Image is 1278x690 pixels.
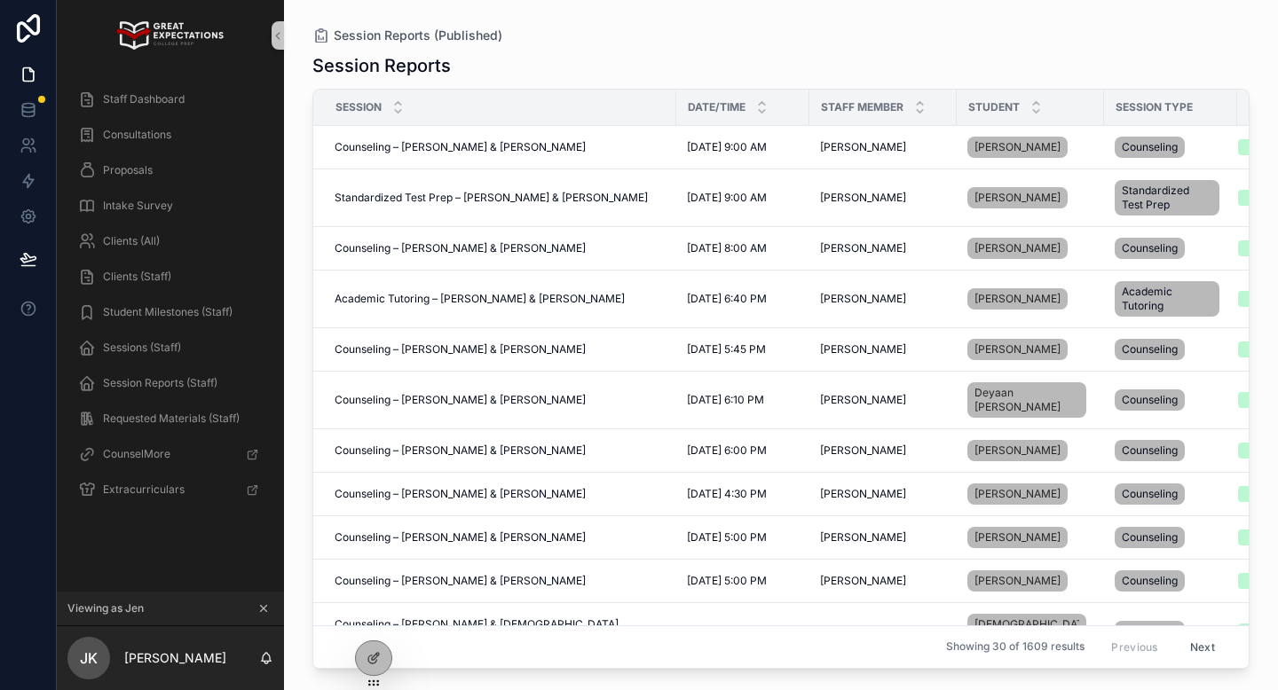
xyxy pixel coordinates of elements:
a: Academic Tutoring [1115,278,1227,320]
a: [PERSON_NAME] [820,292,946,306]
span: Session Reports (Published) [334,27,502,44]
span: Counseling [1122,241,1178,255]
a: CounselMore [67,438,273,470]
span: Viewing as Jen [67,601,144,616]
a: [DATE] 9:00 AM [687,191,799,205]
a: Counseling – [PERSON_NAME] & [PERSON_NAME] [335,487,666,501]
button: Next [1178,633,1227,661]
span: [PERSON_NAME] [974,191,1061,205]
span: Counseling [1122,393,1178,407]
span: Date/Time [688,100,745,114]
a: [DATE] 4:10 PM [687,624,799,639]
a: [PERSON_NAME] [820,191,946,205]
a: Clients (All) [67,225,273,257]
a: [DATE] 5:00 PM [687,574,799,588]
a: Counseling [1115,617,1227,646]
a: Counseling – [PERSON_NAME] & [PERSON_NAME] [335,443,666,458]
span: [PERSON_NAME] [974,342,1061,357]
a: Counseling – [PERSON_NAME] & [DEMOGRAPHIC_DATA][PERSON_NAME] [335,617,666,646]
a: [PERSON_NAME] [967,440,1068,461]
a: [PERSON_NAME] [967,483,1068,505]
a: [PERSON_NAME] [967,133,1093,161]
span: Counseling – [PERSON_NAME] & [PERSON_NAME] [335,530,586,545]
a: Counseling [1115,234,1227,263]
a: [PERSON_NAME] [820,624,946,639]
a: Counseling [1115,480,1227,508]
a: [PERSON_NAME] [967,184,1093,212]
span: [DATE] 8:00 AM [687,241,767,255]
a: [DEMOGRAPHIC_DATA][PERSON_NAME] [967,614,1086,649]
span: Counseling – [PERSON_NAME] & [PERSON_NAME] [335,574,586,588]
span: [PERSON_NAME] [820,530,906,545]
a: Sessions (Staff) [67,332,273,364]
span: [DATE] 5:00 PM [687,574,767,588]
span: [DATE] 6:40 PM [687,292,767,306]
span: Counseling [1122,530,1178,545]
span: Extracurriculars [103,482,185,497]
span: Counseling [1122,487,1178,501]
span: [DATE] 6:10 PM [687,393,764,407]
span: [PERSON_NAME] [820,393,906,407]
div: scrollable content [57,71,284,529]
span: Counseling [1122,624,1178,639]
span: [DATE] 5:00 PM [687,530,767,545]
a: [DATE] 5:45 PM [687,342,799,357]
a: Counseling – [PERSON_NAME] & [PERSON_NAME] [335,241,666,255]
a: [PERSON_NAME] [967,523,1093,552]
span: [PERSON_NAME] [974,292,1061,306]
span: Counseling – [PERSON_NAME] & [PERSON_NAME] [335,342,586,357]
span: Student [968,100,1020,114]
span: Standardized Test Prep – [PERSON_NAME] & [PERSON_NAME] [335,191,648,205]
a: Student Milestones (Staff) [67,296,273,328]
a: Clients (Staff) [67,261,273,293]
a: [PERSON_NAME] [967,234,1093,263]
a: Extracurriculars [67,474,273,506]
span: Intake Survey [103,199,173,213]
a: [PERSON_NAME] [967,238,1068,259]
a: [PERSON_NAME] [820,140,946,154]
a: Counseling – [PERSON_NAME] & [PERSON_NAME] [335,140,666,154]
span: [DATE] 9:00 AM [687,191,767,205]
span: [PERSON_NAME] [820,292,906,306]
a: [DATE] 4:30 PM [687,487,799,501]
a: Counseling [1115,335,1227,364]
span: Academic Tutoring – [PERSON_NAME] & [PERSON_NAME] [335,292,625,306]
a: Counseling – [PERSON_NAME] & [PERSON_NAME] [335,574,666,588]
span: [PERSON_NAME] [820,443,906,458]
a: Deyaan [PERSON_NAME] [967,379,1093,421]
span: [DATE] 5:45 PM [687,342,766,357]
span: Staff Member [821,100,903,114]
a: Counseling – [PERSON_NAME] & [PERSON_NAME] [335,393,666,407]
span: Counseling – [PERSON_NAME] & [PERSON_NAME] [335,140,586,154]
span: Counseling [1122,342,1178,357]
span: Session Reports (Staff) [103,376,217,390]
a: [PERSON_NAME] [820,342,946,357]
span: Counseling – [PERSON_NAME] & [PERSON_NAME] [335,443,586,458]
a: [PERSON_NAME] [820,393,946,407]
span: Sessions (Staff) [103,341,181,355]
a: Session Reports (Staff) [67,367,273,399]
a: [PERSON_NAME] [967,137,1068,158]
a: [PERSON_NAME] [967,335,1093,364]
a: Proposals [67,154,273,186]
span: Counseling [1122,574,1178,588]
a: Counseling – [PERSON_NAME] & [PERSON_NAME] [335,342,666,357]
a: [DATE] 5:00 PM [687,530,799,545]
span: JK [80,647,98,669]
span: Session Type [1116,100,1193,114]
span: Clients (Staff) [103,270,171,284]
span: [PERSON_NAME] [974,443,1061,458]
span: [PERSON_NAME] [974,487,1061,501]
a: Counseling [1115,523,1227,552]
a: [PERSON_NAME] [967,567,1093,595]
a: [PERSON_NAME] [967,339,1068,360]
a: [PERSON_NAME] [967,436,1093,465]
a: Session Reports (Published) [312,27,502,44]
span: [PERSON_NAME] [820,342,906,357]
span: CounselMore [103,447,170,461]
h1: Session Reports [312,53,451,78]
a: [PERSON_NAME] [820,530,946,545]
span: [DATE] 9:00 AM [687,140,767,154]
a: Counseling [1115,567,1227,595]
span: Staff Dashboard [103,92,185,106]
